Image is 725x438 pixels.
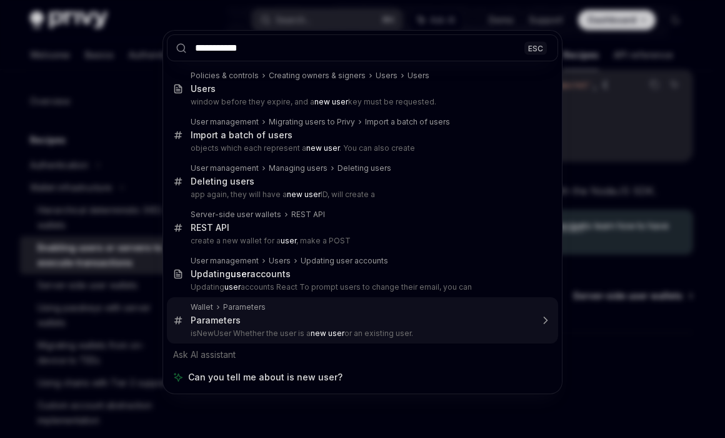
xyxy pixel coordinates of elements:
div: ESC [524,41,547,54]
p: app again, they will have a ID, will create a [191,190,532,200]
p: window before they expire, and a key must be requested. [191,97,532,107]
b: new user [314,97,348,106]
div: Migrating users to Privy [269,117,355,127]
div: Policies & controls [191,71,259,81]
div: Users [191,83,216,94]
b: new user [287,190,321,199]
p: objects which each represent a . You can also create [191,143,532,153]
span: Can you tell me about is new user? [188,371,342,384]
div: User management [191,163,259,173]
div: Deleting users [337,163,391,173]
b: user [231,268,250,279]
div: Server-side user wallets [191,210,281,220]
p: Updating accounts React To prompt users to change their email, you can [191,282,532,292]
div: Users [407,71,429,81]
div: Updating user accounts [301,256,388,266]
div: Creating owners & signers [269,71,366,81]
div: User management [191,117,259,127]
div: Parameters [223,302,266,312]
div: Updating accounts [191,268,291,280]
div: Users [269,256,291,266]
div: Import a batch of users [365,117,450,127]
b: new user [311,328,344,338]
b: user [281,236,296,245]
b: new user [306,143,339,153]
div: Parameters [191,315,241,326]
div: Deleting users [191,176,254,187]
div: REST API [291,210,325,220]
div: User management [191,256,259,266]
b: user [224,282,241,292]
div: REST API [191,222,229,233]
p: isNewUser Whether the user is a or an existing user. [191,328,532,339]
div: Import a batch of users [191,130,292,141]
div: Ask AI assistant [167,344,558,366]
div: Users [376,71,397,81]
div: Managing users [269,163,327,173]
p: create a new wallet for a , make a POST [191,236,532,246]
div: Wallet [191,302,213,312]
